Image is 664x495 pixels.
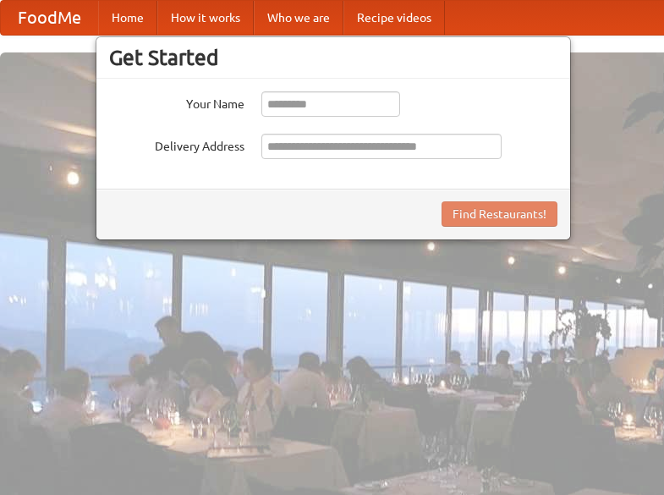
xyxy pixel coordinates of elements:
[254,1,343,35] a: Who we are
[157,1,254,35] a: How it works
[98,1,157,35] a: Home
[109,134,244,155] label: Delivery Address
[109,91,244,113] label: Your Name
[109,45,557,70] h3: Get Started
[343,1,445,35] a: Recipe videos
[1,1,98,35] a: FoodMe
[442,201,557,227] button: Find Restaurants!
